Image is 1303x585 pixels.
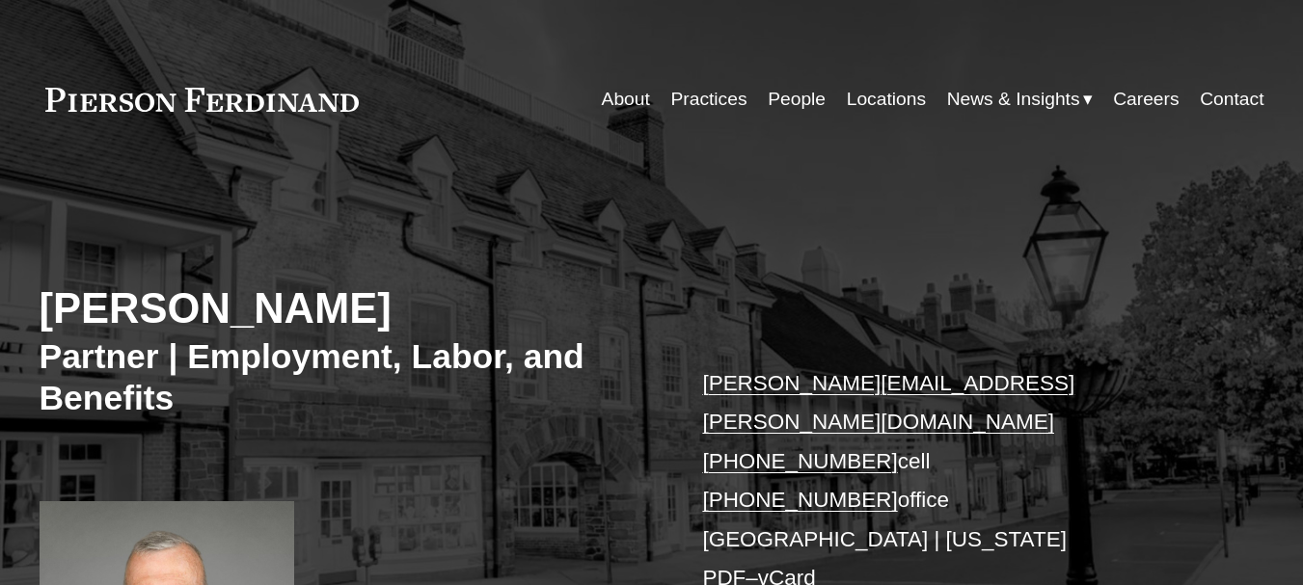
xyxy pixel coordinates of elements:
[602,81,650,118] a: About
[670,81,747,118] a: Practices
[847,81,926,118] a: Locations
[1113,81,1179,118] a: Careers
[947,81,1093,118] a: folder dropdown
[40,283,652,334] h2: [PERSON_NAME]
[702,371,1074,434] a: [PERSON_NAME][EMAIL_ADDRESS][PERSON_NAME][DOMAIN_NAME]
[947,83,1080,117] span: News & Insights
[768,81,826,118] a: People
[702,488,897,512] a: [PHONE_NUMBER]
[1200,81,1263,118] a: Contact
[40,336,652,421] h3: Partner | Employment, Labor, and Benefits
[702,449,897,473] a: [PHONE_NUMBER]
